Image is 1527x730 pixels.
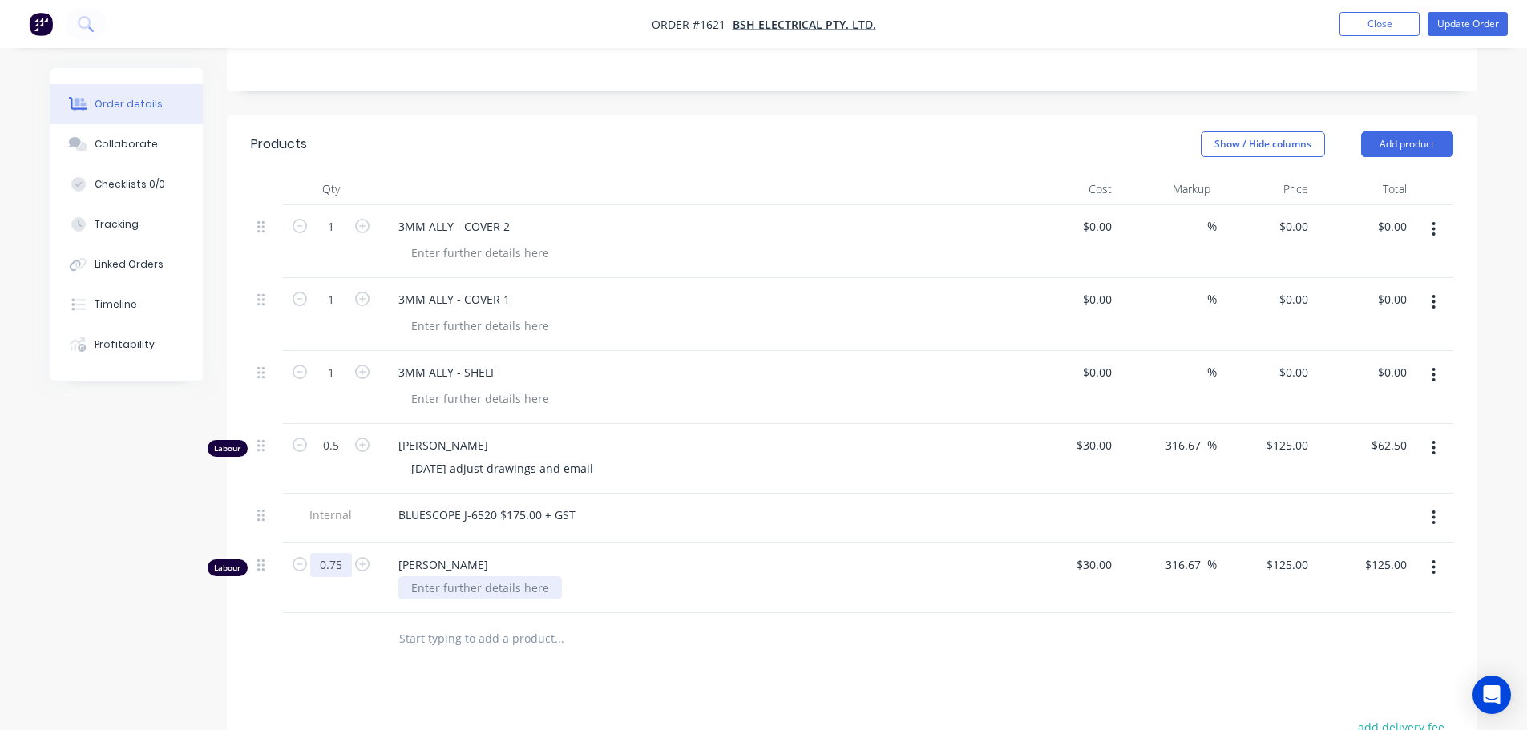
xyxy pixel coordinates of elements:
[1472,676,1511,714] div: Open Intercom Messenger
[283,173,379,205] div: Qty
[398,623,719,655] input: Start typing to add a product...
[50,164,203,204] button: Checklists 0/0
[95,177,165,192] div: Checklists 0/0
[95,137,158,151] div: Collaborate
[386,361,509,384] div: 3MM ALLY - SHELF
[251,135,307,154] div: Products
[398,556,1014,573] span: [PERSON_NAME]
[398,457,606,480] div: [DATE] adjust drawings and email
[1207,363,1217,381] span: %
[386,215,523,238] div: 3MM ALLY - COVER 2
[1361,131,1453,157] button: Add product
[652,17,733,32] span: Order #1621 -
[50,124,203,164] button: Collaborate
[95,257,164,272] div: Linked Orders
[95,97,163,111] div: Order details
[1201,131,1325,157] button: Show / Hide columns
[50,325,203,365] button: Profitability
[1428,12,1508,36] button: Update Order
[1339,12,1420,36] button: Close
[50,204,203,244] button: Tracking
[1118,173,1217,205] div: Markup
[386,288,523,311] div: 3MM ALLY - COVER 1
[386,503,588,526] div: BLUESCOPE J-6520 $175.00 + GST
[50,284,203,325] button: Timeline
[50,84,203,124] button: Order details
[95,337,155,352] div: Profitability
[1217,173,1315,205] div: Price
[95,217,139,232] div: Tracking
[95,297,137,312] div: Timeline
[1207,436,1217,454] span: %
[733,17,876,32] a: BSH Electrical Pty. Ltd.
[1020,173,1119,205] div: Cost
[208,559,248,576] div: Labour
[1207,290,1217,309] span: %
[208,440,248,457] div: Labour
[1315,173,1413,205] div: Total
[1207,555,1217,574] span: %
[398,437,1014,454] span: [PERSON_NAME]
[29,12,53,36] img: Factory
[1207,217,1217,236] span: %
[289,506,373,523] span: Internal
[50,244,203,284] button: Linked Orders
